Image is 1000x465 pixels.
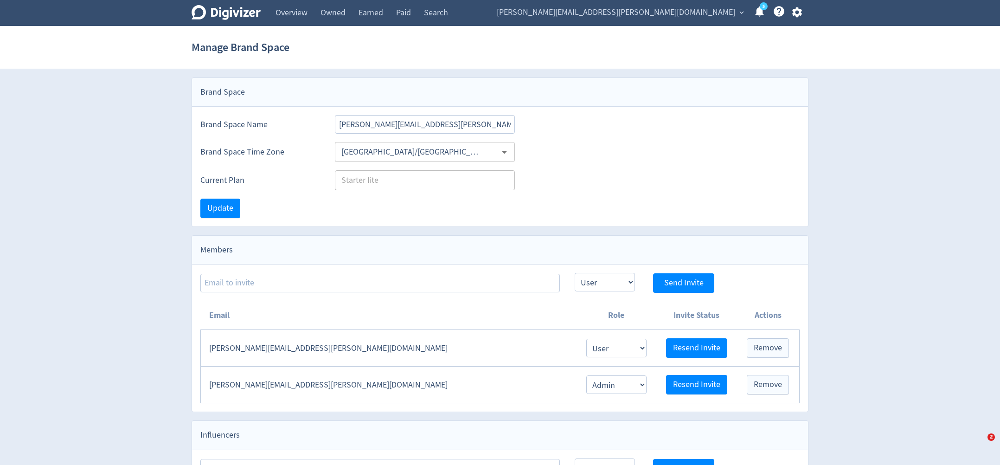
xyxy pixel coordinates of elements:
label: Brand Space Time Zone [200,146,320,158]
div: Brand Space [192,78,808,107]
input: Brand Space [335,115,515,134]
iframe: Intercom live chat [968,433,991,456]
span: Remove [754,381,782,389]
th: Email [201,301,577,330]
span: Resend Invite [673,381,720,389]
div: Members [192,236,808,265]
label: Current Plan [200,174,320,186]
a: 5 [760,2,768,10]
button: [PERSON_NAME][EMAIL_ADDRESS][PERSON_NAME][DOMAIN_NAME] [494,5,746,20]
button: Resend Invite [666,338,727,358]
span: [PERSON_NAME][EMAIL_ADDRESS][PERSON_NAME][DOMAIN_NAME] [497,5,735,20]
span: Resend Invite [673,344,720,352]
span: Send Invite [664,279,704,287]
label: Brand Space Name [200,119,320,130]
th: Actions [737,301,799,330]
button: Remove [747,375,789,394]
span: expand_more [737,8,746,17]
th: Role [577,301,656,330]
td: [PERSON_NAME][EMAIL_ADDRESS][PERSON_NAME][DOMAIN_NAME] [201,330,577,367]
span: Remove [754,344,782,352]
span: Update [207,204,233,213]
td: [PERSON_NAME][EMAIL_ADDRESS][PERSON_NAME][DOMAIN_NAME] [201,367,577,403]
button: Send Invite [653,273,714,293]
th: Invite Status [656,301,737,330]
button: Update [200,199,240,218]
input: Select Timezone [338,145,485,159]
text: 5 [763,3,765,10]
span: 2 [987,433,995,441]
button: Remove [747,338,789,358]
div: Influencers [192,421,808,450]
button: Resend Invite [666,375,727,394]
button: Open [497,145,512,159]
h1: Manage Brand Space [192,32,289,62]
input: Email to invite [200,274,560,292]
